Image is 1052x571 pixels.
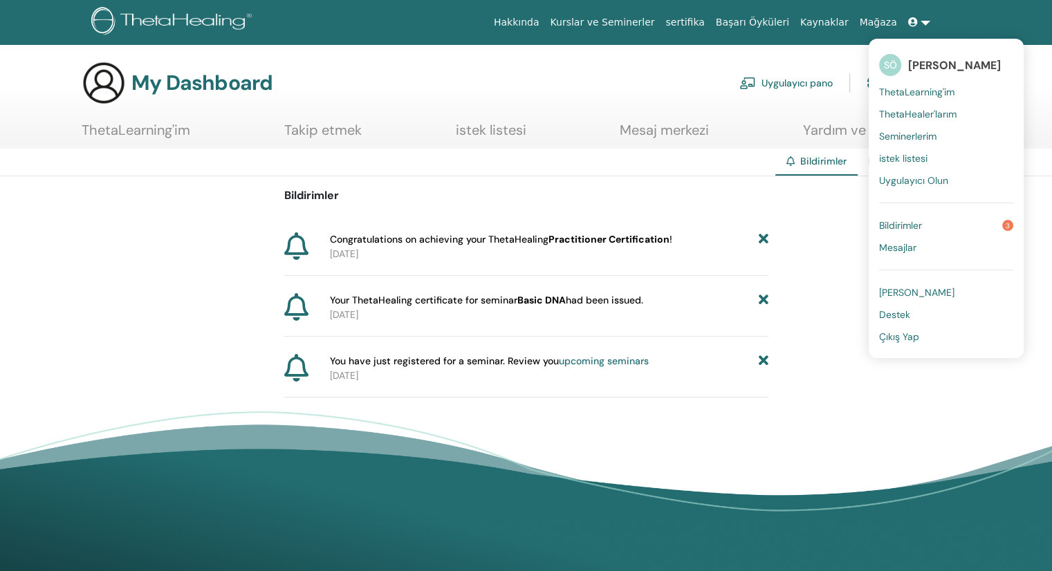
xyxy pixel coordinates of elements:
a: [PERSON_NAME] [879,281,1013,303]
p: Bildirimler [284,187,768,204]
p: [DATE] [330,308,768,322]
span: 3 [1002,220,1013,231]
a: Çıkış Yap [879,326,1013,348]
span: ThetaHealer'larım [879,108,957,120]
a: Hesabım [867,68,929,98]
span: Congratulations on achieving your ThetaHealing ! [330,232,672,247]
span: Çıkış Yap [879,330,919,343]
a: Destek [879,303,1013,326]
a: Yardım ve Kaynaklar [803,122,930,149]
a: sertifika [660,10,710,35]
span: Uygulayıcı Olun [879,174,948,187]
span: Bildirimler [800,155,847,167]
a: Uygulayıcı Olun [879,169,1013,191]
a: Kaynaklar [795,10,854,35]
span: Your ThetaHealing certificate for seminar had been issued. [330,293,643,308]
b: Basic DNA [517,294,566,306]
a: Kurslar ve Seminerler [544,10,660,35]
a: Uygulayıcı pano [739,68,833,98]
img: generic-user-icon.jpg [82,61,126,105]
img: logo.png [91,7,257,38]
span: You have just registered for a seminar. Review you [330,354,649,368]
a: upcoming seminars [559,355,649,367]
p: [DATE] [330,368,768,383]
a: ThetaLearning'im [879,81,1013,103]
img: chalkboard-teacher.svg [739,77,756,89]
span: [PERSON_NAME] [879,286,954,299]
a: istek listesi [456,122,526,149]
a: Seminerlerim [879,125,1013,147]
span: SÖ [879,54,901,76]
b: Practitioner Certification [548,233,670,245]
a: Bildirimler3 [879,214,1013,236]
a: Hakkında [488,10,545,35]
a: ThetaHealer'larım [879,103,1013,125]
a: Mesaj merkezi [620,122,709,149]
span: Bildirimler [879,219,922,232]
a: Mağaza [853,10,902,35]
a: Takip etmek [284,122,362,149]
img: cog.svg [867,71,883,95]
span: [PERSON_NAME] [908,58,1001,73]
h3: My Dashboard [131,71,273,95]
a: Mesajlar [879,236,1013,259]
span: ThetaLearning'im [879,86,954,98]
span: Mesajlar [879,241,916,254]
a: Başarı Öyküleri [710,10,795,35]
a: ThetaLearning'im [82,122,190,149]
span: istek listesi [879,152,928,165]
span: Destek [879,308,910,321]
span: Seminerlerim [879,130,936,142]
a: SÖ[PERSON_NAME] [879,49,1013,81]
p: [DATE] [330,247,768,261]
a: istek listesi [879,147,1013,169]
